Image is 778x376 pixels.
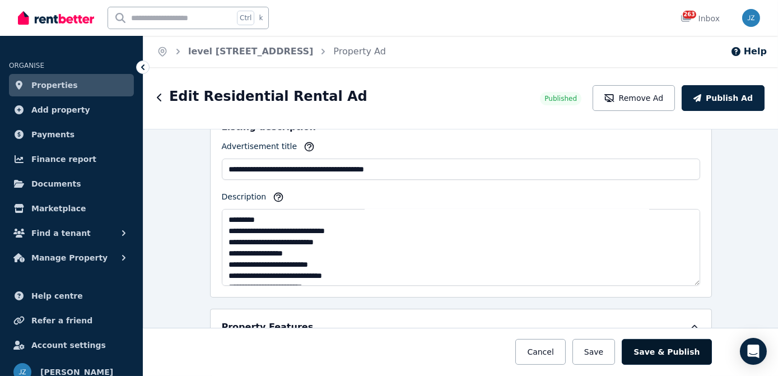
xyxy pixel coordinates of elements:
[9,148,134,170] a: Finance report
[9,222,134,244] button: Find a tenant
[31,202,86,215] span: Marketplace
[9,123,134,146] a: Payments
[544,94,577,103] span: Published
[9,247,134,269] button: Manage Property
[9,62,44,69] span: ORGANISE
[143,36,399,67] nav: Breadcrumb
[730,45,767,58] button: Help
[237,11,254,25] span: Ctrl
[572,339,615,365] button: Save
[682,85,765,111] button: Publish Ad
[222,321,314,334] h5: Property Features
[515,339,565,365] button: Cancel
[31,152,96,166] span: Finance report
[31,226,91,240] span: Find a tenant
[31,314,92,327] span: Refer a friend
[681,13,720,24] div: Inbox
[9,309,134,332] a: Refer a friend
[31,103,90,117] span: Add property
[683,11,696,18] span: 263
[188,46,313,57] a: level [STREET_ADDRESS]
[593,85,675,111] button: Remove Ad
[740,338,767,365] div: Open Intercom Messenger
[9,197,134,220] a: Marketplace
[31,128,74,141] span: Payments
[622,339,711,365] button: Save & Publish
[9,99,134,121] a: Add property
[9,74,134,96] a: Properties
[222,141,297,156] label: Advertisement title
[222,191,267,207] label: Description
[259,13,263,22] span: k
[9,285,134,307] a: Help centre
[31,289,83,303] span: Help centre
[742,9,760,27] img: Jenny Zheng
[9,334,134,356] a: Account settings
[31,78,78,92] span: Properties
[31,251,108,264] span: Manage Property
[9,173,134,195] a: Documents
[31,177,81,191] span: Documents
[169,87,367,105] h1: Edit Residential Rental Ad
[31,338,106,352] span: Account settings
[18,10,94,26] img: RentBetter
[333,46,386,57] a: Property Ad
